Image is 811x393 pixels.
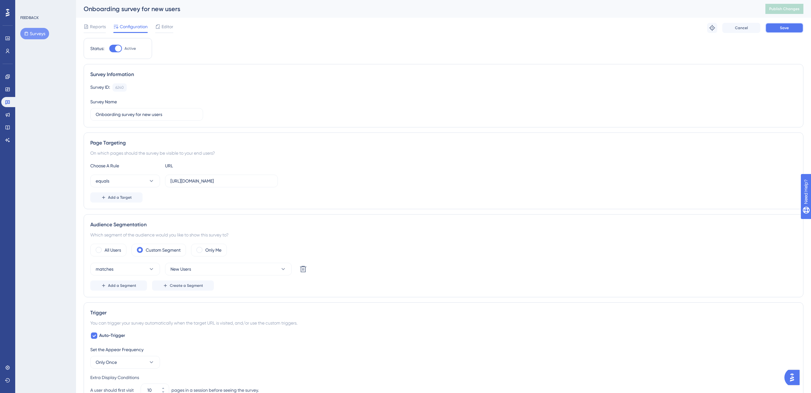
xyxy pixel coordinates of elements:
[90,162,160,170] div: Choose A Rule
[90,71,797,78] div: Survey Information
[165,263,292,275] button: New Users
[170,177,272,184] input: yourwebsite.com/path
[90,23,106,30] span: Reports
[735,25,748,30] span: Cancel
[20,15,39,20] div: FEEDBACK
[90,98,117,106] div: Survey Name
[90,175,160,187] button: equals
[90,149,797,157] div: On which pages should the survey be visible to your end users?
[722,23,760,33] button: Cancel
[146,246,181,254] label: Custom Segment
[162,23,173,30] span: Editor
[780,25,789,30] span: Save
[90,139,797,147] div: Page Targeting
[90,319,797,327] div: You can trigger your survey automatically when the target URL is visited, and/or use the custom t...
[96,265,113,273] span: matches
[120,23,148,30] span: Configuration
[115,85,124,90] div: 6240
[90,374,797,381] div: Extra Display Conditions
[205,246,221,254] label: Only Me
[108,195,132,200] span: Add a Target
[90,346,797,353] div: Set the Appear Frequency
[108,283,136,288] span: Add a Segment
[769,6,800,11] span: Publish Changes
[96,111,198,118] input: Type your Survey name
[765,4,803,14] button: Publish Changes
[152,280,214,291] button: Create a Segment
[96,177,109,185] span: equals
[90,45,104,52] div: Status:
[90,231,797,239] div: Which segment of the audience would you like to show this survey to?
[105,246,121,254] label: All Users
[90,221,797,229] div: Audience Segmentation
[165,162,235,170] div: URL
[96,358,117,366] span: Only Once
[170,265,191,273] span: New Users
[90,280,147,291] button: Add a Segment
[90,192,143,203] button: Add a Target
[170,283,203,288] span: Create a Segment
[765,23,803,33] button: Save
[90,263,160,275] button: matches
[15,2,40,9] span: Need Help?
[84,4,750,13] div: Onboarding survey for new users
[90,356,160,369] button: Only Once
[99,332,125,339] span: Auto-Trigger
[784,368,803,387] iframe: UserGuiding AI Assistant Launcher
[90,309,797,317] div: Trigger
[125,46,136,51] span: Active
[90,83,110,92] div: Survey ID:
[20,28,49,39] button: Surveys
